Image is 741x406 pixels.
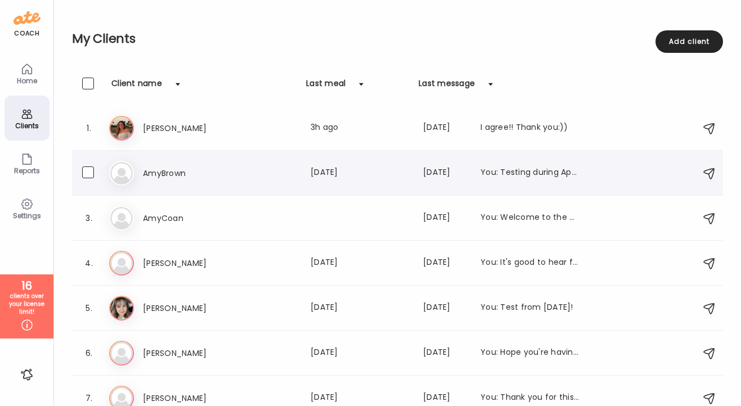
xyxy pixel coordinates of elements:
div: [DATE] [423,121,467,135]
div: [DATE] [423,256,467,270]
div: Settings [7,212,47,219]
h3: [PERSON_NAME] [143,346,242,360]
div: 7. [82,391,96,405]
div: 4. [82,256,96,270]
div: [DATE] [423,211,467,225]
div: [DATE] [423,166,467,180]
div: [DATE] [311,256,410,270]
div: You: Test from [DATE]! [480,301,580,315]
div: I agree!! Thank you:)) [480,121,580,135]
div: clients over your license limit! [4,292,50,316]
div: [DATE] [423,346,467,360]
div: You: Hope you're having a wonderful holiday season! What word comes to mind as you head into the ... [480,346,580,360]
div: You: Testing during Appointment [480,166,580,180]
div: Last message [419,78,475,96]
div: You: Welcome to the App! Great job on getting it downloaded, and connected with the coach code. I... [480,211,580,225]
div: Home [7,77,47,84]
div: [DATE] [423,391,467,405]
div: Reports [7,167,47,174]
div: Client name [111,78,162,96]
div: 16 [4,279,50,292]
h3: AmyCoan [143,211,242,225]
h3: [PERSON_NAME] [143,391,242,405]
h2: My Clients [72,30,723,47]
div: 3. [82,211,96,225]
div: 6. [82,346,96,360]
div: coach [14,29,39,38]
div: [DATE] [423,301,467,315]
div: Add client [655,30,723,53]
img: ate [14,9,41,27]
div: Last meal [306,78,345,96]
div: You: Thank you for this clarification! I'm glad to hear this is working well for you, and that yo... [480,391,580,405]
div: 1. [82,121,96,135]
div: [DATE] [311,391,410,405]
div: [DATE] [311,166,410,180]
div: [DATE] [311,301,410,315]
h3: [PERSON_NAME] [143,256,242,270]
div: 3h ago [311,121,410,135]
div: [DATE] [311,346,410,360]
div: You: It's good to hear from you! Thank you for the update. I will make a note for us to assess an... [480,256,580,270]
div: 5. [82,301,96,315]
h3: AmyBrown [143,166,242,180]
h3: [PERSON_NAME] [143,121,242,135]
h3: [PERSON_NAME] [143,301,242,315]
div: Clients [7,122,47,129]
